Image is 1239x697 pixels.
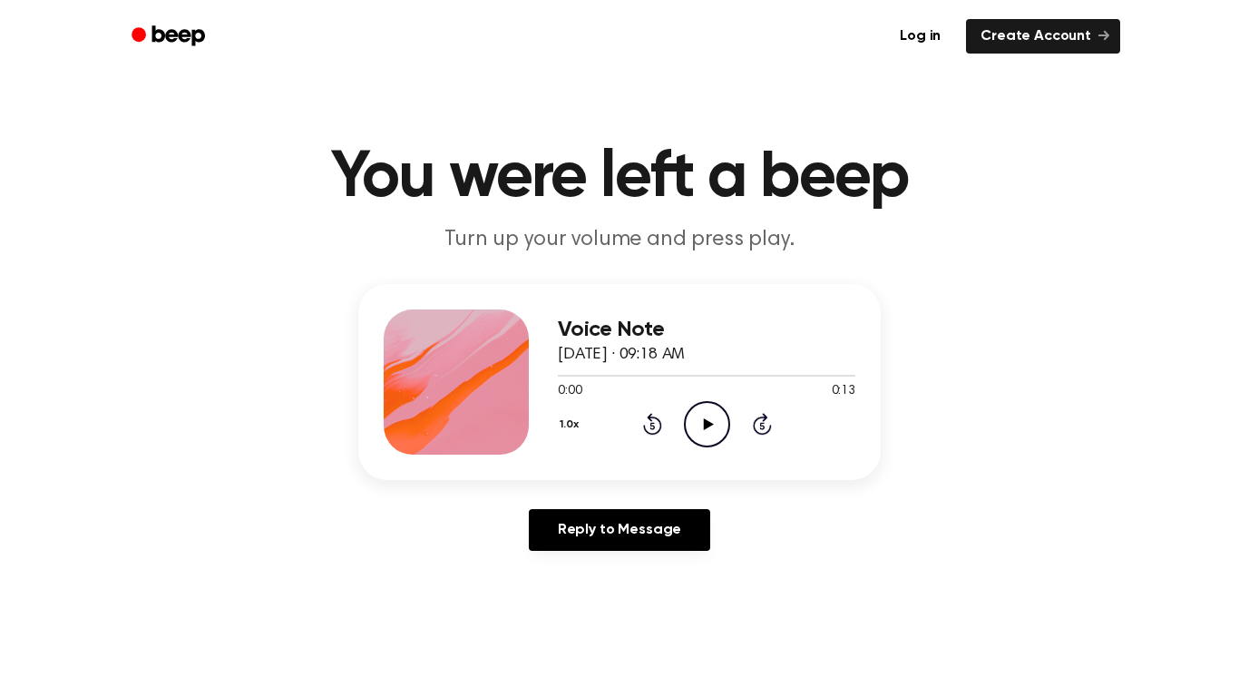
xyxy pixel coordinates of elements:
[271,225,968,255] p: Turn up your volume and press play.
[885,19,955,54] a: Log in
[832,382,855,401] span: 0:13
[119,19,221,54] a: Beep
[558,382,581,401] span: 0:00
[558,409,586,440] button: 1.0x
[155,145,1084,211] h1: You were left a beep
[966,19,1120,54] a: Create Account
[558,347,685,363] span: [DATE] · 09:18 AM
[558,318,855,342] h3: Voice Note
[529,509,710,551] a: Reply to Message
